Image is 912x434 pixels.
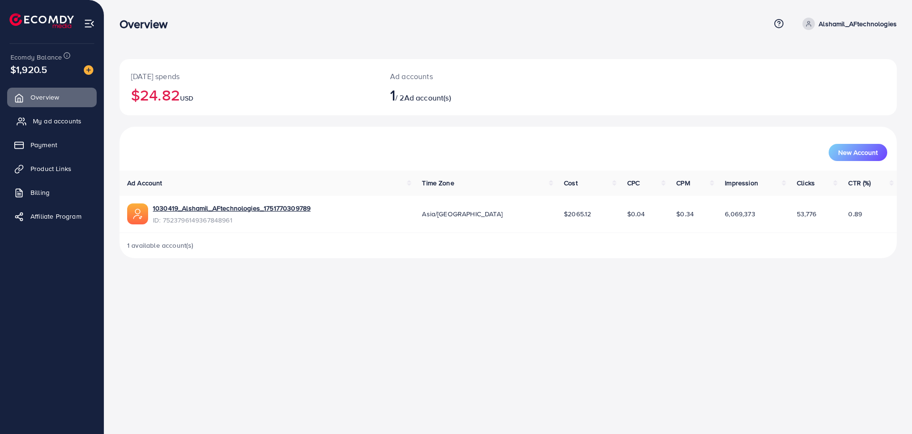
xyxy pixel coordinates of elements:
[797,178,815,188] span: Clicks
[30,188,50,197] span: Billing
[7,111,97,131] a: My ad accounts
[848,209,862,219] span: 0.89
[7,183,97,202] a: Billing
[127,241,194,250] span: 1 available account(s)
[797,209,816,219] span: 53,776
[30,164,71,173] span: Product Links
[422,209,502,219] span: Asia/[GEOGRAPHIC_DATA]
[84,18,95,29] img: menu
[30,212,81,221] span: Affiliate Program
[131,71,367,82] p: [DATE] spends
[676,178,690,188] span: CPM
[127,178,162,188] span: Ad Account
[627,178,640,188] span: CPC
[627,209,645,219] span: $0.04
[30,140,57,150] span: Payment
[7,159,97,178] a: Product Links
[131,86,367,104] h2: $24.82
[153,215,311,225] span: ID: 7523796149367848961
[390,84,395,106] span: 1
[7,135,97,154] a: Payment
[799,18,897,30] a: Alshamil_AFtechnologies
[84,65,93,75] img: image
[390,71,561,82] p: Ad accounts
[153,203,311,213] a: 1030419_Alshamil_AFtechnologies_1751770309789
[180,93,193,103] span: USD
[10,52,62,62] span: Ecomdy Balance
[819,18,897,30] p: Alshamil_AFtechnologies
[829,144,887,161] button: New Account
[10,13,74,28] img: logo
[676,209,694,219] span: $0.34
[30,92,59,102] span: Overview
[10,62,47,76] span: $1,920.5
[7,88,97,107] a: Overview
[725,209,755,219] span: 6,069,373
[564,178,578,188] span: Cost
[564,209,591,219] span: $2065.12
[422,178,454,188] span: Time Zone
[838,149,878,156] span: New Account
[404,92,451,103] span: Ad account(s)
[848,178,871,188] span: CTR (%)
[127,203,148,224] img: ic-ads-acc.e4c84228.svg
[120,17,175,31] h3: Overview
[7,207,97,226] a: Affiliate Program
[725,178,758,188] span: Impression
[390,86,561,104] h2: / 2
[33,116,81,126] span: My ad accounts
